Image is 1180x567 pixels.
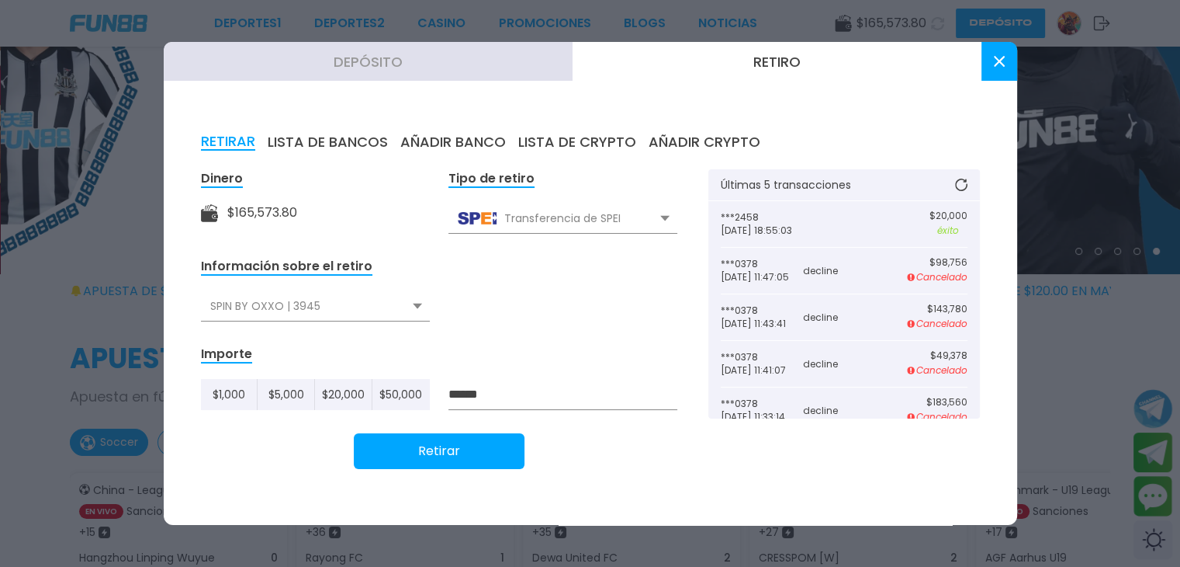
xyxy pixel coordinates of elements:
p: Cancelado [907,364,967,377]
p: decline [803,266,885,277]
button: RETIRAR [201,134,255,151]
button: $1,000 [201,379,258,410]
p: decline [803,359,885,370]
button: AÑADIR CRYPTO [649,134,760,151]
button: $20,000 [315,379,372,410]
p: $ 49,378 [907,350,967,361]
p: [DATE] 11:41:07 [721,365,803,376]
div: SPIN BY OXXO | 3945 [201,291,430,321]
p: $ 98,756 [907,257,967,268]
p: decline [803,405,885,416]
button: LISTA DE BANCOS [268,134,388,151]
div: Tipo de retiro [448,170,535,188]
button: Retiro [573,42,981,81]
p: Cancelado [907,317,967,331]
p: [DATE] 18:55:03 [721,225,844,236]
p: [DATE] 11:33:14 [721,412,803,423]
div: Transferencia de SPEI [448,203,677,233]
p: $ 183,560 [907,397,967,408]
p: [DATE] 11:43:41 [721,318,803,329]
div: Información sobre el retiro [201,258,372,276]
p: $ 20,000 [929,210,967,221]
button: $5,000 [258,379,315,410]
button: Retirar [354,433,524,469]
button: LISTA DE CRYPTO [518,134,636,151]
p: Cancelado [907,270,967,284]
button: Depósito [164,42,573,81]
button: $50,000 [372,379,429,410]
button: AÑADIR BANCO [400,134,506,151]
p: éxito [929,224,967,238]
div: Importe [201,346,252,364]
div: Dinero [201,170,243,188]
p: [DATE] 11:47:05 [721,272,803,283]
p: $ 143,780 [907,304,967,315]
p: decline [803,312,885,323]
img: Transferencia de SPEI [458,212,497,224]
p: Cancelado [907,410,967,424]
div: $ 165,573.80 [227,203,297,222]
p: Últimas 5 transacciones [721,179,851,190]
